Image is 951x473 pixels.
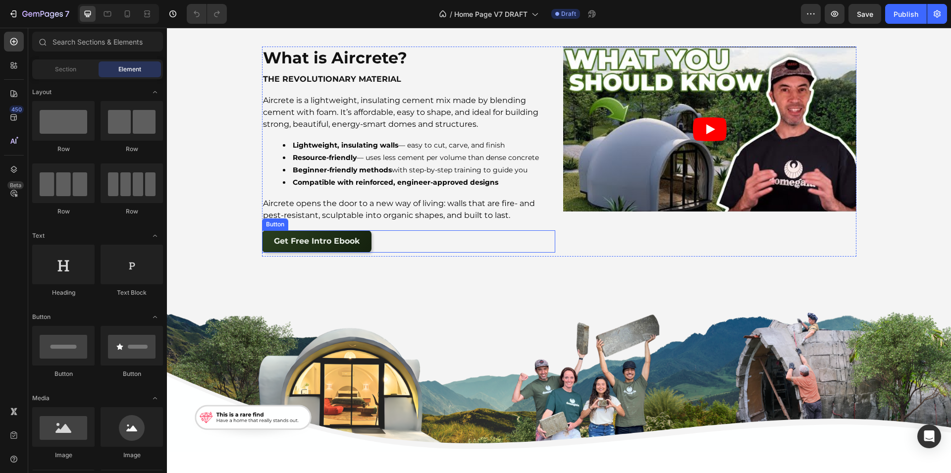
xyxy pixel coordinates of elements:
[561,9,576,18] span: Draft
[32,88,52,97] span: Layout
[187,4,227,24] div: Undo/Redo
[101,207,163,216] div: Row
[454,9,528,19] span: Home Page V7 DRAFT
[917,424,941,448] div: Open Intercom Messenger
[101,145,163,154] div: Row
[101,369,163,378] div: Button
[32,451,95,460] div: Image
[32,288,95,297] div: Heading
[32,145,95,154] div: Row
[32,369,95,378] div: Button
[526,90,560,113] button: Play
[101,451,163,460] div: Image
[101,288,163,297] div: Text Block
[147,309,163,325] span: Toggle open
[32,394,50,403] span: Media
[9,105,24,113] div: 450
[885,4,927,24] button: Publish
[848,4,881,24] button: Save
[32,231,45,240] span: Text
[857,10,873,18] span: Save
[147,390,163,406] span: Toggle open
[894,9,918,19] div: Publish
[55,65,76,74] span: Section
[32,207,95,216] div: Row
[7,181,24,189] div: Beta
[4,4,74,24] button: 7
[147,228,163,244] span: Toggle open
[118,65,141,74] span: Element
[65,8,69,20] p: 7
[147,84,163,100] span: Toggle open
[167,28,951,473] iframe: Design area
[32,313,51,321] span: Button
[450,9,452,19] span: /
[32,32,163,52] input: Search Sections & Elements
